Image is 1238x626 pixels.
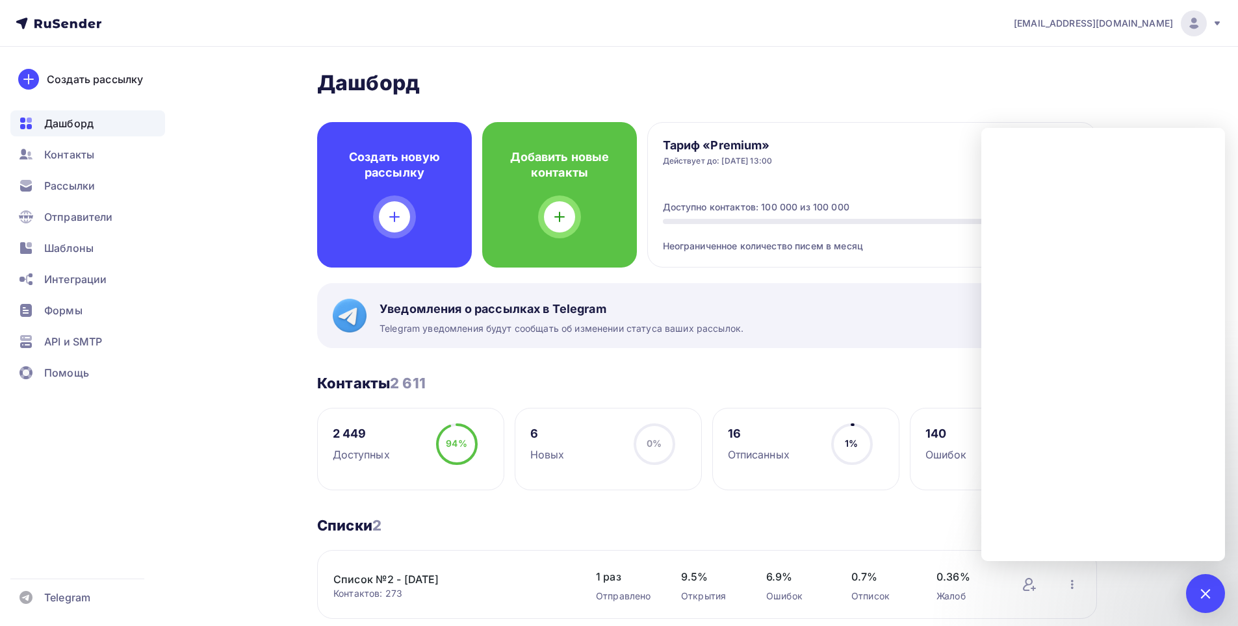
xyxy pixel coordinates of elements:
div: 2 449 [333,426,390,442]
div: Ошибок [766,590,825,603]
div: Доступных [333,447,390,462]
a: Шаблоны [10,235,165,261]
span: 0% [647,438,662,449]
span: Формы [44,303,83,318]
span: Дашборд [44,116,94,131]
span: 1% [845,438,858,449]
div: Отправлено [596,590,655,603]
span: Отправители [44,209,113,225]
a: Отправители [10,204,165,230]
a: Формы [10,297,165,323]
span: 9.5% [681,569,740,584]
span: 2 [372,517,381,534]
div: Открытия [681,590,740,603]
div: Создать рассылку [47,71,143,87]
span: 94% [446,438,467,449]
h3: Списки [317,516,381,534]
span: Уведомления о рассылках в Telegram [380,301,743,317]
span: Помощь [44,365,89,381]
div: Доступно контактов: 100 000 из 100 000 [663,201,849,214]
a: Рассылки [10,173,165,199]
span: Рассылки [44,178,95,194]
div: Действует до: [DATE] 13:00 [663,156,773,166]
span: 1 раз [596,569,655,584]
span: [EMAIL_ADDRESS][DOMAIN_NAME] [1014,17,1173,30]
a: Список №2 - [DATE] [333,571,554,587]
span: 0.36% [936,569,996,584]
h2: Дашборд [317,70,1097,96]
div: 16 [728,426,790,442]
span: Telegram [44,590,90,605]
div: Ошибок [925,447,967,462]
div: Новых [530,447,565,462]
div: 6 [530,426,565,442]
span: Шаблоны [44,240,94,256]
h4: Добавить новые контакты [503,149,616,181]
div: Отписок [851,590,910,603]
h3: Контакты [317,374,426,392]
span: 2 611 [390,375,426,392]
div: 140 [925,426,967,442]
span: Telegram уведомления будут сообщать об изменении статуса ваших рассылок. [380,322,743,335]
div: Контактов: 273 [333,587,570,600]
span: Интеграции [44,271,107,287]
span: API и SMTP [44,334,102,349]
h4: Создать новую рассылку [338,149,451,181]
h4: Тариф «Premium» [663,138,773,153]
span: Контакты [44,147,94,162]
span: 6.9% [766,569,825,584]
div: Жалоб [936,590,996,603]
a: Дашборд [10,110,165,136]
span: 0.7% [851,569,910,584]
div: Неограниченное количество писем в месяц [663,224,1082,253]
a: [EMAIL_ADDRESS][DOMAIN_NAME] [1014,10,1222,36]
div: Отписанных [728,447,790,462]
a: Контакты [10,142,165,168]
